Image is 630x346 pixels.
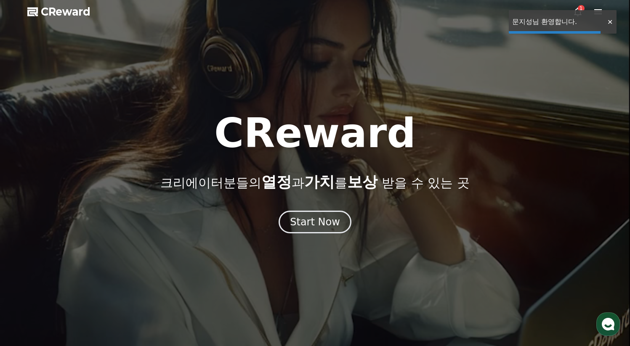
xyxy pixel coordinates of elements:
span: 가치 [304,173,335,190]
span: 열정 [261,173,292,190]
a: CReward [27,5,90,18]
a: Start Now [279,219,351,227]
div: Start Now [290,215,340,229]
span: 보상 [347,173,377,190]
div: 1 [578,5,585,12]
span: CReward [41,5,90,18]
a: 1 [573,7,583,17]
h1: CReward [214,113,416,153]
p: 크리에이터분들의 과 를 받을 수 있는 곳 [160,174,469,190]
button: Start Now [279,211,351,233]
